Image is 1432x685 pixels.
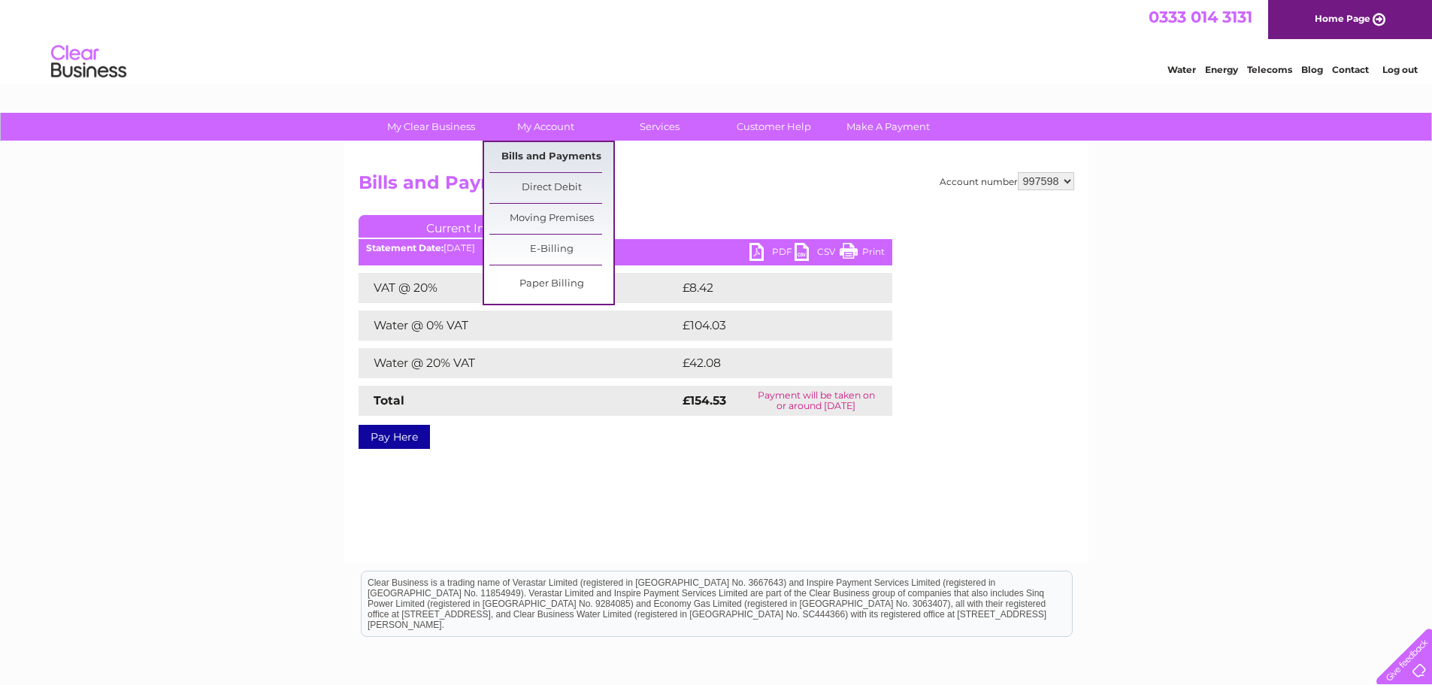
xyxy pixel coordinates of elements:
div: Account number [940,172,1074,190]
a: Customer Help [712,113,836,141]
a: CSV [795,243,840,265]
a: Make A Payment [826,113,950,141]
a: 0333 014 3131 [1149,8,1252,26]
td: VAT @ 20% [359,273,679,303]
a: Print [840,243,885,265]
a: Bills and Payments [489,142,613,172]
strong: £154.53 [683,393,726,408]
td: £8.42 [679,273,857,303]
a: Paper Billing [489,269,613,299]
a: My Clear Business [369,113,493,141]
a: E-Billing [489,235,613,265]
a: Telecoms [1247,64,1292,75]
a: Energy [1205,64,1238,75]
div: Clear Business is a trading name of Verastar Limited (registered in [GEOGRAPHIC_DATA] No. 3667643... [362,8,1072,73]
a: Water [1167,64,1196,75]
a: Current Invoice [359,215,584,238]
a: Contact [1332,64,1369,75]
td: £104.03 [679,311,865,341]
a: Direct Debit [489,173,613,203]
td: £42.08 [679,348,862,378]
td: Water @ 0% VAT [359,311,679,341]
a: Services [598,113,722,141]
h2: Bills and Payments [359,172,1074,201]
a: My Account [483,113,607,141]
a: Moving Premises [489,204,613,234]
td: Payment will be taken on or around [DATE] [740,386,892,416]
a: Blog [1301,64,1323,75]
a: Pay Here [359,425,430,449]
td: Water @ 20% VAT [359,348,679,378]
a: Log out [1382,64,1418,75]
div: [DATE] [359,243,892,253]
strong: Total [374,393,404,408]
img: logo.png [50,39,127,85]
a: PDF [749,243,795,265]
b: Statement Date: [366,242,444,253]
